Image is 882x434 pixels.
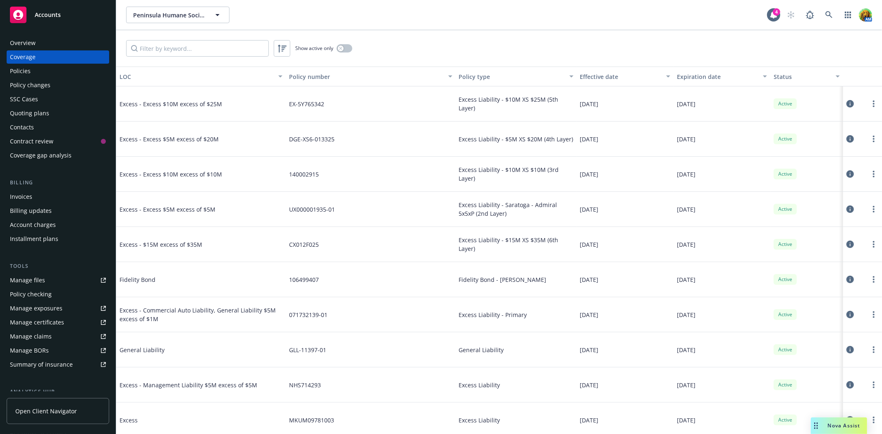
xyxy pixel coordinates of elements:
div: 4 [773,8,780,16]
a: Manage exposures [7,302,109,315]
div: Manage certificates [10,316,64,329]
span: GLL-11397-01 [289,346,326,354]
span: Nova Assist [828,422,860,429]
a: Contacts [7,121,109,134]
div: Contract review [10,135,53,148]
span: [DATE] [580,310,599,319]
span: Excess Liability [459,416,500,424]
a: Switch app [840,7,856,23]
div: Status [774,72,831,81]
button: Policy type [456,67,577,86]
button: LOC [116,67,286,86]
span: Active [777,311,794,318]
span: [DATE] [677,416,696,424]
span: Excess Liability - Primary [459,310,527,319]
a: Report a Bug [802,7,818,23]
span: Accounts [35,12,61,18]
span: [DATE] [677,170,696,179]
a: Manage BORs [7,344,109,357]
div: Manage BORs [10,344,49,357]
div: Billing updates [10,204,52,217]
div: Expiration date [677,72,758,81]
span: Excess - $15M excess of $35M [120,240,244,249]
span: [DATE] [580,416,599,424]
div: Tools [7,262,109,270]
span: [DATE] [580,240,599,249]
button: Nova Assist [811,417,867,434]
span: Excess Liability - $15M XS $35M (6th Layer) [459,236,574,253]
a: more [869,380,879,390]
span: Excess Liability - $5M XS $20M (4th Layer) [459,135,574,143]
span: Excess Liability - $10M XS $10M (3rd Layer) [459,165,574,183]
span: [DATE] [580,205,599,214]
span: Excess [120,416,244,424]
a: Contract review [7,135,109,148]
a: more [869,99,879,109]
a: more [869,134,879,144]
span: Excess - Excess $5M excess of $20M [120,135,244,143]
a: Policy checking [7,288,109,301]
span: Fidelity Bond [120,275,244,284]
a: Quoting plans [7,107,109,120]
span: UX000001935-01 [289,205,335,214]
a: more [869,345,879,355]
span: DGE-XS6-013325 [289,135,335,143]
button: Expiration date [674,67,770,86]
a: Accounts [7,3,109,26]
div: Invoices [10,190,32,203]
span: Active [777,381,794,389]
span: Active [777,346,794,353]
span: [DATE] [677,100,696,108]
button: Policy number [286,67,455,86]
span: [DATE] [677,275,696,284]
a: more [869,239,879,249]
a: Coverage [7,50,109,64]
span: [DATE] [677,135,696,143]
div: Drag to move [811,417,821,434]
div: Manage exposures [10,302,62,315]
span: Active [777,276,794,283]
div: Installment plans [10,232,58,246]
span: Peninsula Humane Society & SPCA [133,11,205,19]
span: Active [777,205,794,213]
div: Account charges [10,218,56,231]
span: [DATE] [580,100,599,108]
div: SSC Cases [10,93,38,106]
span: Active [777,135,794,143]
span: MKUM09781003 [289,416,334,424]
span: 140002915 [289,170,319,179]
span: Open Client Navigator [15,407,77,415]
span: 106499407 [289,275,319,284]
a: Invoices [7,190,109,203]
div: Overview [10,36,36,50]
a: Installment plans [7,232,109,246]
div: Billing [7,179,109,187]
a: Billing updates [7,204,109,217]
span: Active [777,100,794,107]
a: Summary of insurance [7,358,109,371]
span: Excess - Excess $5M excess of $5M [120,205,244,214]
span: Excess - Excess $10M excess of $10M [120,170,244,179]
img: photo [859,8,872,21]
span: Fidelity Bond - [PERSON_NAME] [459,275,547,284]
div: Coverage [10,50,36,64]
div: Quoting plans [10,107,49,120]
span: [DATE] [580,135,599,143]
span: General Liability [120,346,244,354]
span: Show active only [295,45,333,52]
a: more [869,274,879,284]
span: Excess - Management Liability $5M excess of $5M [120,381,257,389]
a: more [869,204,879,214]
div: LOC [120,72,273,81]
input: Filter by keyword... [126,40,269,57]
span: [DATE] [677,346,696,354]
a: more [869,415,879,425]
div: Policy changes [10,79,50,92]
button: Status [770,67,843,86]
a: more [869,169,879,179]
span: General Liability [459,346,504,354]
span: Excess - Excess $10M excess of $25M [120,100,244,108]
span: 071732139-01 [289,310,327,319]
a: Manage claims [7,330,109,343]
span: [DATE] [677,205,696,214]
